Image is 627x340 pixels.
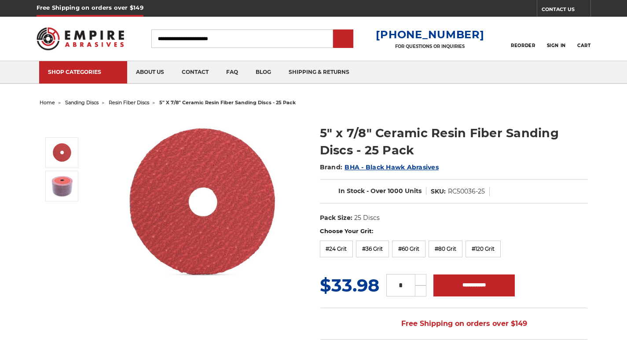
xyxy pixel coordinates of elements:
[380,315,527,333] span: Free Shipping on orders over $149
[367,187,386,195] span: - Over
[511,43,535,48] span: Reorder
[109,99,149,106] a: resin fiber discs
[376,44,484,49] p: FOR QUESTIONS OR INQUIRIES
[115,115,291,291] img: 5" x 7/8" Ceramic Resin Fibre Disc
[542,4,590,17] a: CONTACT US
[431,187,446,196] dt: SKU:
[338,187,365,195] span: In Stock
[405,187,422,195] span: Units
[159,99,296,106] span: 5" x 7/8" ceramic resin fiber sanding discs - 25 pack
[511,29,535,48] a: Reorder
[577,29,590,48] a: Cart
[376,28,484,41] a: [PHONE_NUMBER]
[320,124,588,159] h1: 5" x 7/8" Ceramic Resin Fiber Sanding Discs - 25 Pack
[40,99,55,106] a: home
[320,163,343,171] span: Brand:
[51,142,73,164] img: 5" x 7/8" Ceramic Resin Fibre Disc
[577,43,590,48] span: Cart
[173,61,217,84] a: contact
[65,99,99,106] a: sanding discs
[320,227,588,236] label: Choose Your Grit:
[354,213,380,223] dd: 25 Discs
[217,61,247,84] a: faq
[280,61,358,84] a: shipping & returns
[334,30,352,48] input: Submit
[547,43,566,48] span: Sign In
[345,163,439,171] a: BHA - Black Hawk Abrasives
[48,69,118,75] div: SHOP CATEGORIES
[448,187,485,196] dd: RC50036-25
[51,175,73,197] img: 5 inch ceramic resin fiber discs
[320,274,379,296] span: $33.98
[247,61,280,84] a: blog
[388,187,403,195] span: 1000
[127,61,173,84] a: about us
[320,213,352,223] dt: Pack Size:
[37,22,125,56] img: Empire Abrasives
